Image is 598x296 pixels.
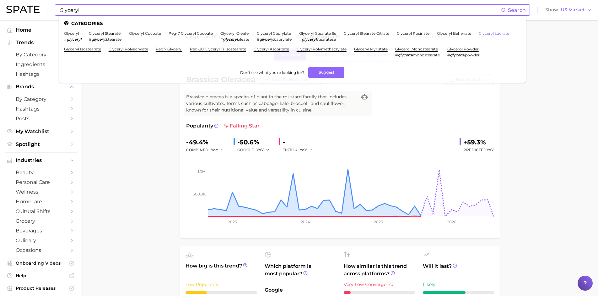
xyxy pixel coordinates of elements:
[16,199,66,205] span: homecare
[447,220,456,224] tspan: 2026
[64,47,101,51] a: glyceryl isostearate
[211,147,218,153] span: YoY
[16,189,66,195] span: wellness
[16,228,66,234] span: beverages
[5,226,77,236] a: beverages
[344,31,389,36] a: glyceryl stearate citrate
[16,141,66,147] span: Spotlight
[5,69,77,79] a: Hashtags
[561,8,585,12] span: US Market
[544,6,593,14] button: ShowUS Market
[395,53,398,57] span: #
[5,168,77,177] a: beauty
[5,104,77,114] a: Hashtags
[5,94,77,104] a: by Category
[5,25,77,35] a: Home
[220,31,249,36] a: glyceryl oleate
[186,94,357,113] span: Brassica oleracea is a species of plant in the mustard family that includes various cultivated fo...
[5,139,77,149] a: Spotlight
[16,247,66,253] span: occasions
[344,262,415,278] span: How similar is this trend across platforms?
[16,96,66,102] span: by Category
[186,137,229,147] div: -49.4%
[316,37,336,42] span: stearatese
[16,158,66,163] span: Industries
[89,31,121,36] a: glyceryl stearate
[223,37,238,42] em: glyceryl
[545,8,559,12] span: Show
[297,47,347,51] a: glyceryl polymethacrylate
[265,286,336,294] span: Google
[463,146,494,154] span: Predicted
[16,116,66,122] span: Posts
[64,21,521,26] li: Categories
[354,47,388,51] a: glyceryl myristate
[5,127,77,136] a: My Watchlist
[487,148,494,152] span: YoY
[16,106,66,112] span: Hashtags
[16,128,66,134] span: My Watchlist
[479,31,509,36] a: glyceryl laurate
[237,146,274,154] div: GOOGLE
[16,179,66,185] span: personal care
[5,187,77,197] a: wellness
[447,47,479,51] a: glycerol powder
[5,245,77,255] a: occasions
[16,260,66,266] span: Onboarding Videos
[300,146,313,154] button: YoY
[397,31,429,36] a: glyceryl rosinate
[169,31,213,36] a: peg-7 glyceryl cocoate
[5,38,77,47] button: Trends
[5,206,77,216] a: cultural shifts
[5,114,77,123] a: Posts
[186,281,257,288] div: Low Popularity
[299,37,302,42] span: #
[5,236,77,245] a: culinary
[508,7,526,13] span: Search
[302,37,316,42] em: glyceryl
[237,137,274,147] div: -50.6%
[211,146,224,154] button: YoY
[283,137,317,147] div: -
[186,291,257,294] div: 3 / 10
[256,146,270,154] button: YoY
[156,47,182,51] a: peg 7 glyceryl
[16,84,66,90] span: Brands
[413,53,440,57] span: monostearate
[91,37,106,42] em: glyceryl
[129,31,161,36] a: glyceryl cocoate
[16,61,66,67] span: Ingredients
[463,137,494,147] div: +59.3%
[5,156,77,165] button: Industries
[5,50,77,60] a: by Category
[228,220,237,224] tspan: 2023
[16,71,66,77] span: Hashtags
[16,285,66,291] span: Product Releases
[5,82,77,91] button: Brands
[16,40,66,45] span: Trends
[186,122,213,130] span: Popularity
[16,27,66,33] span: Home
[300,220,310,224] tspan: 2024
[5,216,77,226] a: grocery
[299,31,336,36] a: glyceryl stearate se
[64,37,67,42] span: #
[423,281,494,288] div: Likely
[447,53,450,57] span: #
[186,76,256,83] h1: brassica oleracea
[283,146,317,154] div: TIKTOK
[64,31,79,36] a: glyceryl
[16,52,66,58] span: by Category
[5,258,77,268] a: Onboarding Videos
[59,5,501,15] input: Search here for a brand, industry, or ingredient
[300,147,307,153] span: YoY
[257,37,259,42] span: #
[259,37,274,42] em: glyceryl
[67,37,81,42] em: glyceryl
[5,271,77,280] a: Help
[344,291,415,294] div: 1 / 10
[5,60,77,69] a: Ingredients
[89,37,91,42] span: #
[265,262,336,283] span: Which platform is most popular?
[6,6,40,13] img: SPATE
